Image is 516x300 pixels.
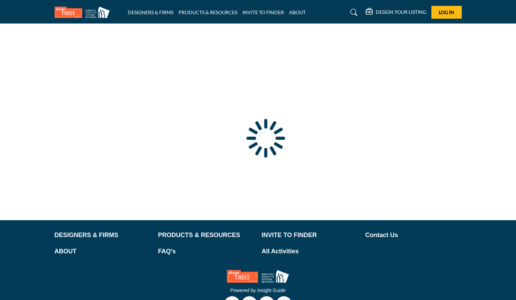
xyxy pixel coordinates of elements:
a: Powered by Insight Guide [230,288,286,293]
img: No Site Logo [227,270,289,283]
a: PRODUCTS & RESOURCES [179,9,237,15]
a: Contact Us [365,231,462,240]
button: Log In [431,6,462,19]
div: DESIGN YOUR LISTING [366,8,426,17]
a: DESIGNERS & FIRMS [128,9,173,15]
a: INVITE TO FINDER [242,9,284,15]
span: Log In [439,9,454,15]
a: PRODUCTS & RESOURCES [158,231,255,240]
img: Site Logo [55,7,113,18]
h5: DESIGN YOUR LISTING [376,9,426,15]
a: Search [344,7,362,18]
a: FAQ's [158,247,255,256]
a: INVITE TO FINDER [262,231,358,240]
a: ABOUT [289,9,306,15]
a: All Activities [262,247,358,256]
a: DESIGNERS & FIRMS [55,231,151,240]
a: ABOUT [55,247,151,256]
